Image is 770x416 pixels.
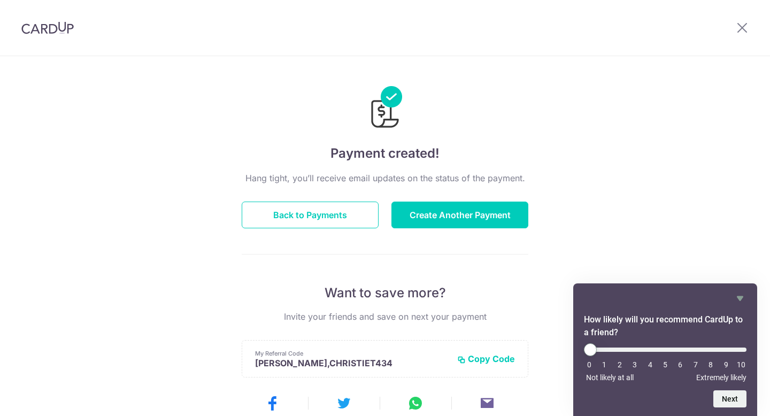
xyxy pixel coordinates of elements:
[242,202,379,228] button: Back to Payments
[457,353,515,364] button: Copy Code
[242,172,528,184] p: Hang tight, you’ll receive email updates on the status of the payment.
[584,360,595,369] li: 0
[660,360,671,369] li: 5
[675,360,686,369] li: 6
[255,358,449,368] p: [PERSON_NAME],CHRISTIET434
[21,21,74,34] img: CardUp
[584,292,746,407] div: How likely will you recommend CardUp to a friend? Select an option from 0 to 10, with 0 being Not...
[599,360,610,369] li: 1
[584,343,746,382] div: How likely will you recommend CardUp to a friend? Select an option from 0 to 10, with 0 being Not...
[713,390,746,407] button: Next question
[368,86,402,131] img: Payments
[645,360,656,369] li: 4
[690,360,701,369] li: 7
[586,373,634,382] span: Not likely at all
[705,360,716,369] li: 8
[391,202,528,228] button: Create Another Payment
[242,284,528,302] p: Want to save more?
[242,144,528,163] h4: Payment created!
[736,360,746,369] li: 10
[721,360,731,369] li: 9
[584,313,746,339] h2: How likely will you recommend CardUp to a friend? Select an option from 0 to 10, with 0 being Not...
[734,292,746,305] button: Hide survey
[614,360,625,369] li: 2
[696,373,746,382] span: Extremely likely
[255,349,449,358] p: My Referral Code
[629,360,640,369] li: 3
[242,310,528,323] p: Invite your friends and save on next your payment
